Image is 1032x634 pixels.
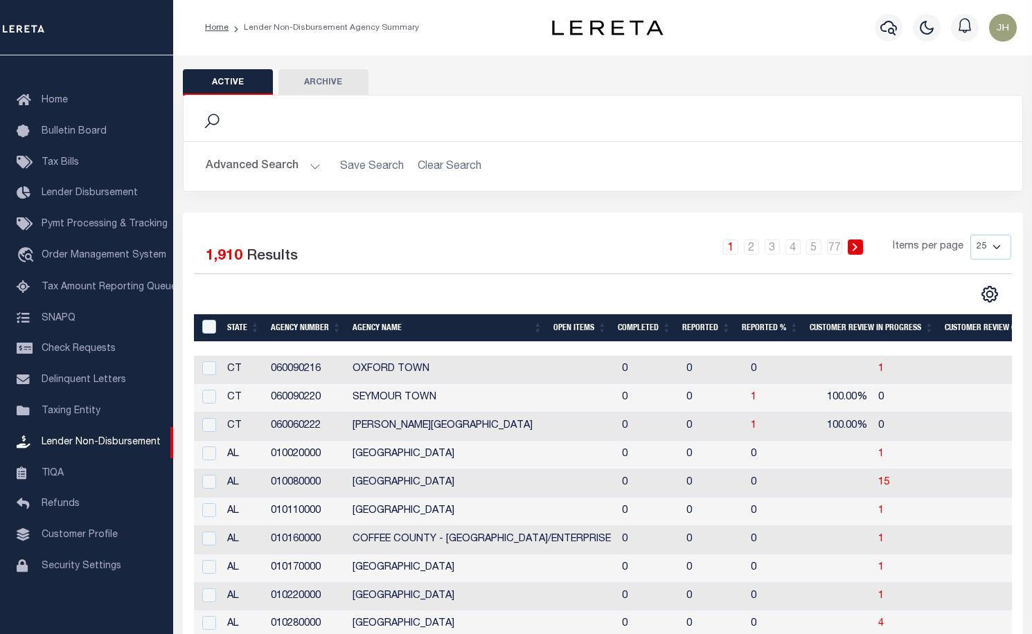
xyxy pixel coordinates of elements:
[681,413,745,441] td: 0
[745,554,805,583] td: 0
[42,499,80,509] span: Refunds
[42,375,126,385] span: Delinquent Letters
[873,413,1008,441] td: 0
[878,506,884,516] a: 1
[616,356,681,384] td: 0
[222,526,265,554] td: AL
[681,384,745,413] td: 0
[42,96,68,105] span: Home
[805,384,873,413] td: 100.00%
[265,314,347,343] th: Agency Number: activate to sort column ascending
[265,413,347,441] td: 060060222
[616,469,681,498] td: 0
[616,498,681,526] td: 0
[17,247,39,265] i: travel_explore
[751,392,756,402] a: 1
[42,127,107,136] span: Bulletin Board
[548,314,612,343] th: Open Items: activate to sort column ascending
[878,591,884,601] a: 1
[42,188,138,198] span: Lender Disbursement
[247,246,298,268] label: Results
[751,421,756,431] a: 1
[222,314,265,343] th: State: activate to sort column ascending
[677,314,736,343] th: Reported: activate to sort column ascending
[745,498,805,526] td: 0
[765,239,780,255] a: 3
[42,313,75,323] span: SNAPQ
[745,441,805,469] td: 0
[222,498,265,526] td: AL
[745,526,805,554] td: 0
[878,563,884,572] a: 1
[42,561,121,571] span: Security Settings
[878,478,889,487] span: 15
[222,356,265,384] td: CT
[265,526,347,554] td: 010160000
[42,468,64,478] span: TIQA
[989,14,1017,42] img: svg+xml;base64,PHN2ZyB4bWxucz0iaHR0cDovL3d3dy53My5vcmcvMjAwMC9zdmciIHBvaW50ZXItZXZlbnRzPSJub25lIi...
[878,449,884,459] a: 1
[347,441,616,469] td: [GEOGRAPHIC_DATA]
[878,534,884,544] span: 1
[347,498,616,526] td: [GEOGRAPHIC_DATA]
[42,406,100,416] span: Taxing Entity
[222,583,265,611] td: AL
[878,364,884,374] a: 1
[42,437,161,447] span: Lender Non-Disbursement
[616,526,681,554] td: 0
[42,219,168,229] span: Pymt Processing & Tracking
[229,21,419,34] li: Lender Non-Disbursement Agency Summary
[804,314,939,343] th: Customer Review In Progress: activate to sort column ascending
[616,583,681,611] td: 0
[616,384,681,413] td: 0
[785,239,801,255] a: 4
[681,356,745,384] td: 0
[183,69,273,96] button: Active
[347,356,616,384] td: OXFORD TOWN
[206,249,242,264] span: 1,910
[265,498,347,526] td: 010110000
[206,153,321,180] button: Advanced Search
[265,583,347,611] td: 010220000
[265,469,347,498] td: 010080000
[616,413,681,441] td: 0
[893,239,963,255] span: Items per page
[194,314,222,343] th: MBACode
[347,583,616,611] td: [GEOGRAPHIC_DATA]
[222,469,265,498] td: AL
[42,251,166,260] span: Order Management System
[42,530,118,540] span: Customer Profile
[681,583,745,611] td: 0
[265,441,347,469] td: 010020000
[745,356,805,384] td: 0
[278,69,368,96] button: Archive
[347,469,616,498] td: [GEOGRAPHIC_DATA]
[222,554,265,583] td: AL
[222,441,265,469] td: AL
[736,314,804,343] th: Reported %: activate to sort column ascending
[552,20,663,35] img: logo-dark.svg
[806,239,821,255] a: 5
[745,583,805,611] td: 0
[612,314,677,343] th: Completed: activate to sort column ascending
[827,239,842,255] a: 77
[347,314,548,343] th: Agency Name: activate to sort column ascending
[723,239,738,255] a: 1
[222,384,265,413] td: CT
[42,344,116,354] span: Check Requests
[681,498,745,526] td: 0
[205,24,229,32] a: Home
[265,356,347,384] td: 060090216
[42,282,177,292] span: Tax Amount Reporting Queue
[681,526,745,554] td: 0
[347,413,616,441] td: [PERSON_NAME][GEOGRAPHIC_DATA]
[347,384,616,413] td: SEYMOUR TOWN
[347,554,616,583] td: [GEOGRAPHIC_DATA]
